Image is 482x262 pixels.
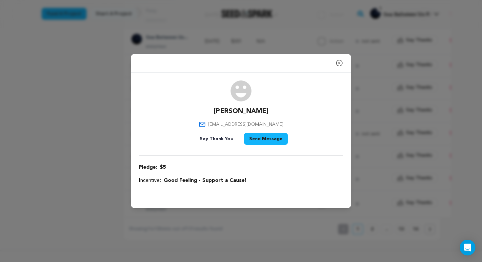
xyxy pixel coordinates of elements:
[244,133,288,145] button: Send Message
[139,177,161,185] span: Incentive:
[460,240,475,255] div: Open Intercom Messenger
[164,177,247,185] span: Good Feeling - Support a Cause!
[139,164,157,171] span: Pledge:
[160,164,166,171] span: $5
[231,80,251,101] img: user.png
[194,133,239,145] button: Say Thank You
[208,121,283,128] span: [EMAIL_ADDRESS][DOMAIN_NAME]
[214,107,269,116] p: [PERSON_NAME]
